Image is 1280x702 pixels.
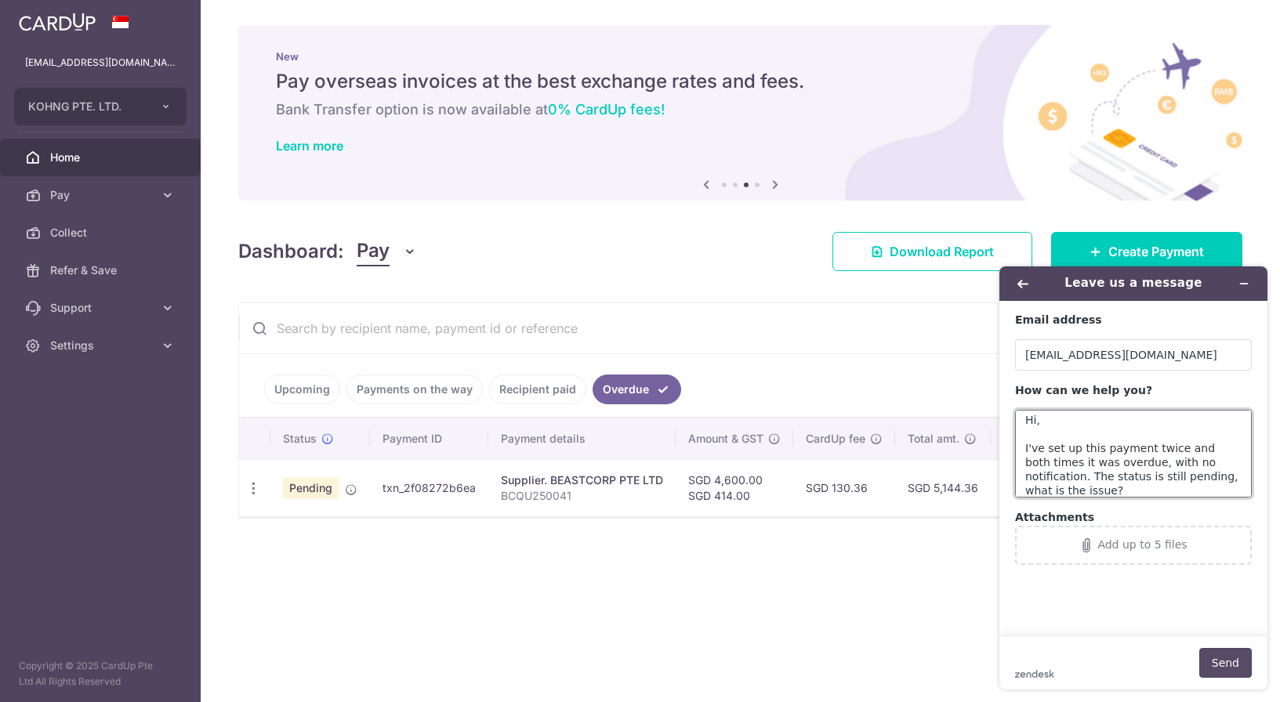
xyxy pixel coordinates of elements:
[370,418,488,459] th: Payment ID
[357,237,417,266] button: Pay
[50,300,154,316] span: Support
[276,138,343,154] a: Learn more
[50,150,154,165] span: Home
[890,242,994,261] span: Download Report
[501,472,663,488] div: Supplier. BEASTCORP PTE LTD
[283,477,339,499] span: Pending
[283,431,317,447] span: Status
[832,232,1032,271] a: Download Report
[501,488,663,504] p: BCQU250041
[238,237,344,266] h4: Dashboard:
[264,375,340,404] a: Upcoming
[987,254,1280,702] iframe: Find more information here
[28,99,144,114] span: KOHNG PTE. LTD.
[895,459,991,516] td: SGD 5,144.36
[489,375,586,404] a: Recipient paid
[25,55,176,71] p: [EMAIL_ADDRESS][DOMAIN_NAME]
[50,262,154,278] span: Refer & Save
[36,11,68,25] span: Help
[488,418,676,459] th: Payment details
[1108,242,1204,261] span: Create Payment
[688,431,763,447] span: Amount & GST
[50,338,154,353] span: Settings
[19,13,96,31] img: CardUp
[793,459,895,516] td: SGD 130.36
[50,225,154,241] span: Collect
[346,375,483,404] a: Payments on the way
[357,237,390,266] span: Pay
[239,303,1204,353] input: Search by recipient name, payment id or reference
[238,25,1242,201] img: International Invoice Banner
[593,375,681,404] a: Overdue
[1051,232,1242,271] a: Create Payment
[276,100,1205,119] h6: Bank Transfer option is now available at
[676,459,793,516] td: SGD 4,600.00 SGD 414.00
[50,187,154,203] span: Pay
[276,69,1205,94] h5: Pay overseas invoices at the best exchange rates and fees.
[370,459,488,516] td: txn_2f08272b6ea
[548,101,665,118] span: 0% CardUp fees!
[806,431,865,447] span: CardUp fee
[276,50,1205,63] p: New
[14,88,187,125] button: KOHNG PTE. LTD.
[908,431,959,447] span: Total amt.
